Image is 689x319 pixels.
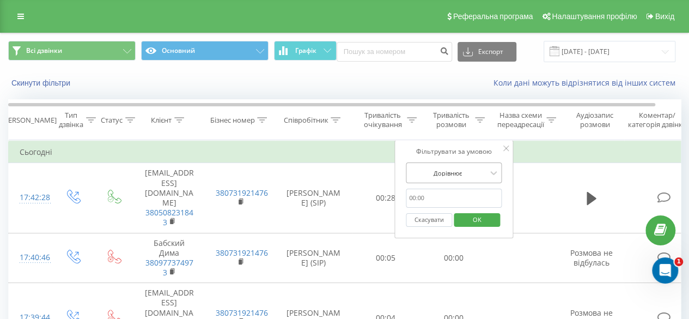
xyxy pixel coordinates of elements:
div: Коментар/категорія дзвінка [625,111,689,129]
span: Вихід [655,12,674,21]
button: OK [454,213,500,227]
a: 380731921476 [216,308,268,318]
button: Скасувати [406,213,452,227]
span: Налаштування профілю [552,12,637,21]
input: 00:00 [406,189,502,208]
td: [EMAIL_ADDRESS][DOMAIN_NAME] [134,163,205,233]
div: Аудіозапис розмови [568,111,621,129]
span: Графік [295,47,316,55]
div: Тип дзвінка [59,111,83,129]
div: [PERSON_NAME] [2,116,57,125]
div: Тривалість розмови [429,111,472,129]
a: 380731921476 [216,188,268,198]
button: Всі дзвінки [8,41,136,61]
div: Фільтрувати за умовою [406,146,502,157]
td: 00:28 [352,163,420,233]
span: Всі дзвінки [26,46,62,55]
button: Основний [141,41,269,61]
div: 17:40:46 [20,247,41,268]
span: 1 [674,257,683,266]
td: 00:00 [420,233,488,283]
a: 380977374973 [145,257,193,278]
button: Скинути фільтри [8,78,76,88]
td: [PERSON_NAME] (SIP) [276,163,352,233]
div: Назва схеми переадресації [497,111,544,129]
a: 380731921476 [216,248,268,258]
div: 17:42:28 [20,187,41,208]
iframe: Intercom live chat [652,257,678,284]
div: Бізнес номер [210,116,254,125]
a: 380508231843 [145,207,193,227]
a: Коли дані можуть відрізнятися вiд інших систем [493,77,681,88]
td: [PERSON_NAME] (SIP) [276,233,352,283]
input: Пошук за номером [337,42,452,62]
button: Графік [274,41,337,61]
span: OK [462,211,492,228]
button: Експорт [458,42,516,62]
span: Розмова не відбулась [570,248,613,268]
span: Реферальна програма [453,12,533,21]
div: Статус [101,116,123,125]
div: Співробітник [283,116,328,125]
td: Бабский Дима [134,233,205,283]
div: Тривалість очікування [361,111,404,129]
div: Клієнт [151,116,172,125]
td: 00:05 [352,233,420,283]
